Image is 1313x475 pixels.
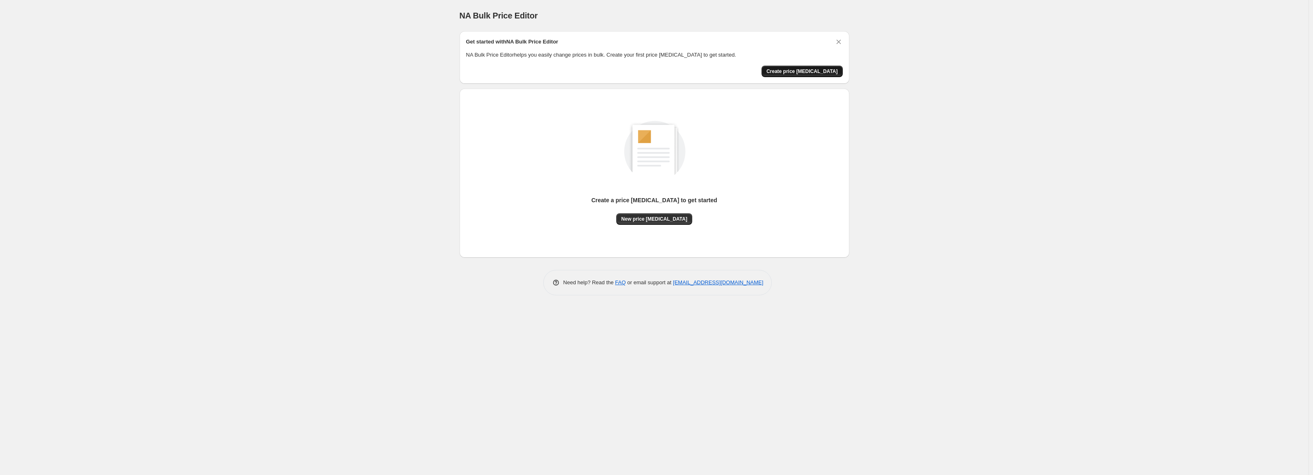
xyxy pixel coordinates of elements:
p: Create a price [MEDICAL_DATA] to get started [591,196,717,204]
h2: Get started with NA Bulk Price Editor [466,38,558,46]
a: FAQ [615,279,626,285]
button: Create price change job [762,66,843,77]
button: New price [MEDICAL_DATA] [616,213,692,225]
span: New price [MEDICAL_DATA] [621,216,687,222]
span: Create price [MEDICAL_DATA] [766,68,838,75]
span: or email support at [626,279,673,285]
a: [EMAIL_ADDRESS][DOMAIN_NAME] [673,279,763,285]
span: Need help? Read the [563,279,615,285]
button: Dismiss card [835,38,843,46]
p: NA Bulk Price Editor helps you easily change prices in bulk. Create your first price [MEDICAL_DAT... [466,51,843,59]
span: NA Bulk Price Editor [460,11,538,20]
